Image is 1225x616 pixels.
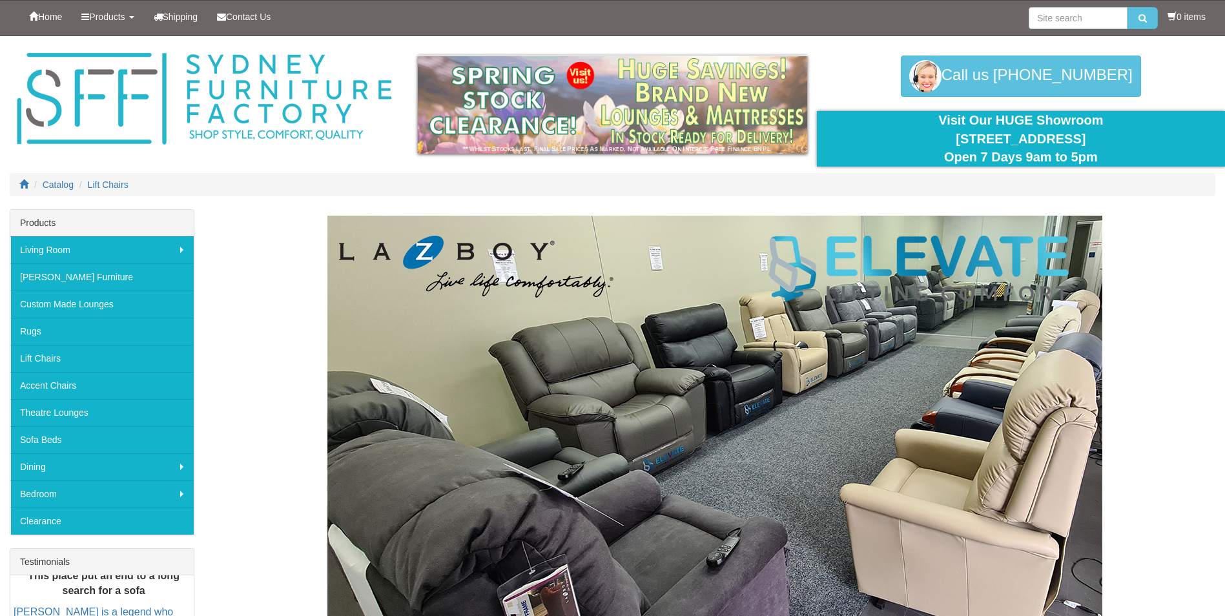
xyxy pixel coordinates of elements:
[10,453,194,480] a: Dining
[144,1,208,33] a: Shipping
[10,399,194,426] a: Theatre Lounges
[19,1,72,33] a: Home
[10,508,194,535] a: Clearance
[10,49,398,149] img: Sydney Furniture Factory
[10,210,194,236] div: Products
[1029,7,1127,29] input: Site search
[163,12,198,22] span: Shipping
[226,12,271,22] span: Contact Us
[1168,10,1206,23] li: 0 items
[10,426,194,453] a: Sofa Beds
[10,318,194,345] a: Rugs
[10,263,194,291] a: [PERSON_NAME] Furniture
[10,549,194,575] div: Testimonials
[207,1,280,33] a: Contact Us
[418,56,807,154] img: spring-sale.gif
[89,12,125,22] span: Products
[38,12,62,22] span: Home
[10,372,194,399] a: Accent Chairs
[72,1,143,33] a: Products
[10,291,194,318] a: Custom Made Lounges
[28,570,180,596] b: This place put an end to a long search for a sofa
[88,180,129,190] a: Lift Chairs
[827,111,1215,167] div: Visit Our HUGE Showroom [STREET_ADDRESS] Open 7 Days 9am to 5pm
[10,236,194,263] a: Living Room
[10,480,194,508] a: Bedroom
[10,345,194,372] a: Lift Chairs
[43,180,74,190] a: Catalog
